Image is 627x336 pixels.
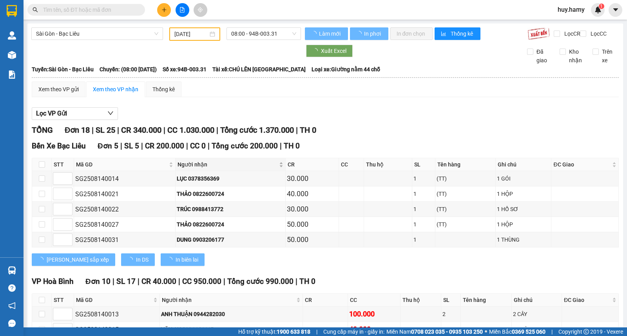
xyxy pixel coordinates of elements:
span: TH 0 [299,277,315,286]
span: Đơn 18 [65,125,90,135]
div: TRÚC 0988413772 [177,205,284,213]
input: Tìm tên, số ĐT hoặc mã đơn [43,5,136,14]
button: aim [194,3,207,17]
img: warehouse-icon [8,51,16,59]
span: 08:00 - 94B-003.31 [231,28,296,40]
button: Lọc VP Gửi [32,107,118,120]
button: bar-chartThống kê [435,27,480,40]
span: loading [311,31,318,36]
img: warehouse-icon [8,31,16,40]
span: Bến Xe Bạc Liêu [32,141,86,150]
span: Người nhận [178,160,277,169]
div: Thống kê [152,85,175,94]
th: SL [412,158,435,171]
div: VĂN AN 0386646665 [161,325,301,334]
span: Sài Gòn - Bạc Liêu [36,28,158,40]
span: | [186,141,188,150]
div: (TT) [437,190,494,198]
th: STT [52,294,74,307]
span: | [296,125,298,135]
th: CR [286,158,339,171]
span: TH 0 [300,125,316,135]
span: In biên lai [176,255,198,264]
span: ĐC Giao [553,160,611,169]
div: 30.000 [287,173,337,184]
button: caret-down [609,3,622,17]
button: In biên lai [161,253,205,266]
div: THẢO 0822600724 [177,220,284,229]
span: loading [167,257,176,262]
span: In phơi [364,29,382,38]
span: TH 0 [284,141,300,150]
span: Xuất Excel [321,47,346,55]
div: SG2508140013 [75,309,158,319]
span: | [295,277,297,286]
span: search [33,7,38,13]
span: Mã GD [76,296,152,304]
span: bar-chart [441,31,448,37]
img: 9k= [527,27,550,40]
th: Thu hộ [364,158,412,171]
span: | [280,141,282,150]
span: Đã giao [533,47,554,65]
sup: 1 [599,4,604,9]
th: Thu hộ [400,294,441,307]
span: huy.hamy [551,5,591,14]
button: [PERSON_NAME] sắp xếp [32,253,115,266]
span: VP Hoà Bình [32,277,74,286]
td: SG2508140031 [74,232,176,247]
span: Chuyến: (08:00 [DATE]) [100,65,157,74]
th: STT [52,158,74,171]
div: 1 THÙNG [497,235,550,244]
span: Lọc CC [587,29,608,38]
div: SG2508140021 [75,189,174,199]
div: 2 [442,310,459,318]
th: CC [348,294,400,307]
span: | [120,141,122,150]
span: SL 25 [96,125,115,135]
th: Ghi chú [496,158,552,171]
span: Cung cấp máy in - giấy in: [323,327,384,336]
span: | [216,125,218,135]
span: | [208,141,210,150]
img: solution-icon [8,70,16,79]
td: SG2508140021 [74,186,176,202]
span: Kho nhận [566,47,586,65]
div: 1 GÓI [497,174,550,183]
div: 1 [413,235,434,244]
span: copyright [584,329,589,334]
th: Ghi chú [512,294,562,307]
span: CC 0 [190,141,206,150]
div: SG2508140022 [75,204,174,214]
span: plus [161,7,167,13]
div: SG2508140015 [75,325,158,334]
div: Xem theo VP nhận [93,85,138,94]
div: SG2508140027 [75,220,174,229]
span: loading [356,31,363,36]
div: 2 CÂY [513,310,560,318]
td: SG2508140013 [74,307,160,322]
span: | [551,327,553,336]
b: Tuyến: Sài Gòn - Bạc Liêu [32,66,94,72]
span: Số xe: 94B-003.31 [163,65,207,74]
span: ⚪️ [485,330,487,333]
span: Loại xe: Giường nằm 44 chỗ [312,65,380,74]
div: 1 [413,220,434,229]
img: logo-vxr [7,5,17,17]
strong: 0708 023 035 - 0935 103 250 [411,329,483,335]
span: Tổng cước 1.370.000 [220,125,294,135]
div: 1 HỘP [497,190,550,198]
span: | [138,277,140,286]
span: Người nhận [162,296,295,304]
span: Đơn 5 [98,141,118,150]
div: 30.000 [287,204,337,215]
div: ANH THUẬN 0944282030 [161,310,301,318]
span: CR 340.000 [121,125,161,135]
span: ĐC Giao [564,296,611,304]
div: 40.000 [287,188,337,199]
div: 40.000 [349,324,399,335]
span: notification [8,302,16,309]
button: file-add [176,3,189,17]
div: 100.000 [349,309,399,320]
div: 1 THÙNG [513,325,560,334]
